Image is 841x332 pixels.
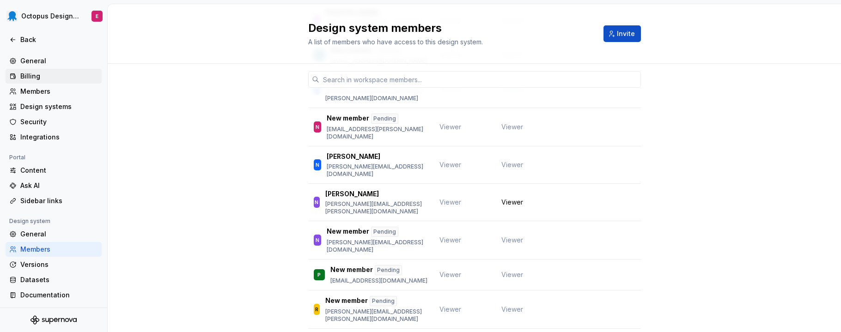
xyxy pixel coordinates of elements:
[501,122,523,132] span: Viewer
[315,305,318,314] div: R
[327,163,428,178] p: [PERSON_NAME][EMAIL_ADDRESS][DOMAIN_NAME]
[96,12,98,20] div: E
[439,305,461,313] span: Viewer
[20,275,98,284] div: Datasets
[501,235,523,245] span: Viewer
[20,260,98,269] div: Versions
[6,288,102,302] a: Documentation
[6,152,29,163] div: Portal
[6,163,102,178] a: Content
[330,265,373,275] p: New member
[501,198,523,207] span: Viewer
[327,227,369,237] p: New member
[6,115,102,129] a: Security
[20,87,98,96] div: Members
[316,235,319,245] div: N
[20,117,98,127] div: Security
[2,6,105,26] button: Octopus Design SystemE
[20,229,98,239] div: General
[308,21,592,36] h2: Design system members
[316,122,319,132] div: N
[327,126,428,140] p: [EMAIL_ADDRESS][PERSON_NAME][DOMAIN_NAME]
[6,178,102,193] a: Ask AI
[30,315,77,325] svg: Supernova Logo
[325,296,368,306] p: New member
[6,69,102,84] a: Billing
[439,161,461,169] span: Viewer
[6,272,102,287] a: Datasets
[6,130,102,145] a: Integrations
[6,32,102,47] a: Back
[20,56,98,66] div: General
[327,239,428,254] p: [PERSON_NAME][EMAIL_ADDRESS][DOMAIN_NAME]
[20,35,98,44] div: Back
[371,227,398,237] div: Pending
[317,270,321,279] div: P
[20,133,98,142] div: Integrations
[325,308,428,323] p: [PERSON_NAME][EMAIL_ADDRESS][PERSON_NAME][DOMAIN_NAME]
[315,198,318,207] div: N
[20,290,98,300] div: Documentation
[319,71,641,88] input: Search in workspace members...
[501,305,523,314] span: Viewer
[501,160,523,169] span: Viewer
[330,277,427,284] p: [EMAIL_ADDRESS][DOMAIN_NAME]
[617,29,635,38] span: Invite
[6,54,102,68] a: General
[370,296,397,306] div: Pending
[20,245,98,254] div: Members
[20,196,98,205] div: Sidebar links
[439,198,461,206] span: Viewer
[21,12,80,21] div: Octopus Design System
[501,270,523,279] span: Viewer
[6,257,102,272] a: Versions
[20,72,98,81] div: Billing
[327,152,380,161] p: [PERSON_NAME]
[20,166,98,175] div: Content
[325,200,428,215] p: [PERSON_NAME][EMAIL_ADDRESS][PERSON_NAME][DOMAIN_NAME]
[6,99,102,114] a: Design systems
[6,216,54,227] div: Design system
[375,265,402,275] div: Pending
[439,236,461,244] span: Viewer
[20,102,98,111] div: Design systems
[603,25,641,42] button: Invite
[6,227,102,241] a: General
[6,84,102,99] a: Members
[439,123,461,131] span: Viewer
[371,114,398,124] div: Pending
[325,189,379,199] p: [PERSON_NAME]
[439,271,461,278] span: Viewer
[6,11,18,22] img: fcf53608-4560-46b3-9ec6-dbe177120620.png
[6,193,102,208] a: Sidebar links
[327,114,369,124] p: New member
[20,181,98,190] div: Ask AI
[6,242,102,257] a: Members
[308,38,483,46] span: A list of members who have access to this design system.
[316,160,319,169] div: N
